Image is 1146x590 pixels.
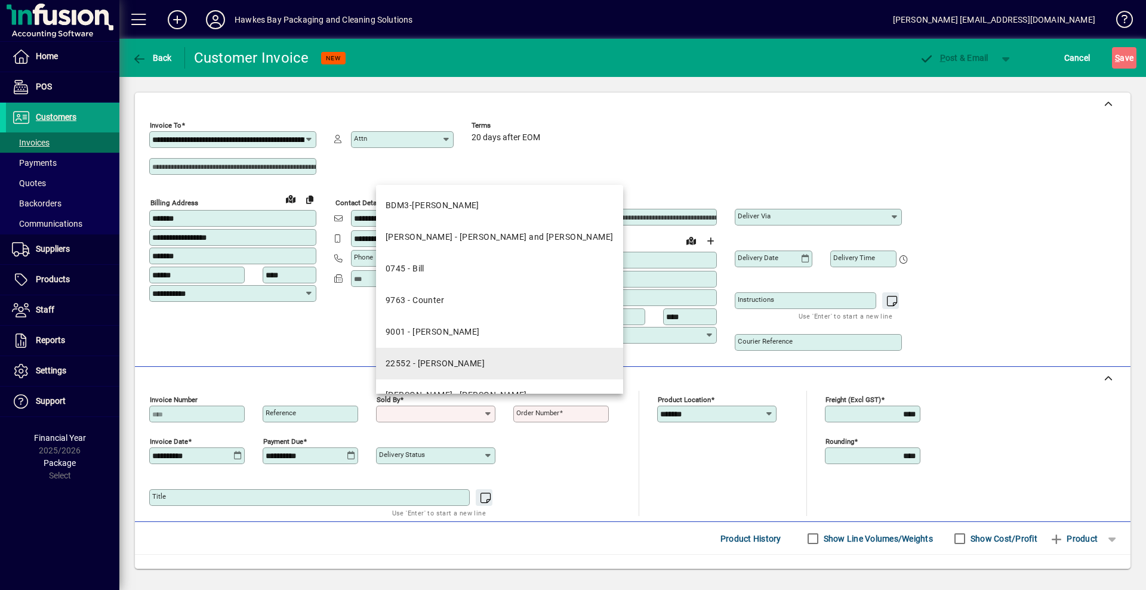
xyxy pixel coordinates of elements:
a: Reports [6,326,119,356]
div: [PERSON_NAME] - [PERSON_NAME] [386,389,527,401]
button: Back [129,47,175,69]
span: Back [132,53,172,63]
mat-label: Title [152,492,166,501]
span: Support [36,396,66,406]
mat-label: Invoice To [150,121,181,129]
div: 22552 - [PERSON_NAME] [386,357,485,370]
mat-label: Delivery status [379,450,425,459]
label: Show Line Volumes/Weights [821,533,933,545]
a: Staff [6,295,119,325]
span: Settings [36,366,66,375]
span: S [1115,53,1120,63]
div: 0745 - Bill [386,262,424,275]
span: Package [44,458,76,468]
a: Invoices [6,132,119,153]
span: Product [1049,529,1098,548]
button: Choose address [701,231,720,251]
mat-label: Payment due [263,437,303,446]
mat-label: Sold by [377,396,400,404]
mat-label: Invoice date [150,437,188,446]
span: POS [36,82,52,91]
a: Home [6,42,119,72]
mat-option: 22552 - Lyndsay [376,348,623,379]
button: Cancel [1061,47,1093,69]
div: [PERSON_NAME] - [PERSON_NAME] and [PERSON_NAME] [386,231,614,243]
a: Support [6,387,119,416]
mat-option: 9763 - Counter [376,285,623,316]
div: [PERSON_NAME] [EMAIL_ADDRESS][DOMAIN_NAME] [893,10,1095,29]
span: ave [1115,48,1133,67]
mat-option: ANGELA - Angela - Chrisp and Davidson [376,221,623,253]
mat-label: Courier Reference [738,337,793,345]
mat-option: 9001 - Ellen [376,316,623,348]
span: 20 days after EOM [472,133,540,143]
span: Cancel [1064,48,1090,67]
button: Post & Email [913,47,994,69]
span: Suppliers [36,244,70,254]
span: Invoices [12,138,50,147]
button: Product [1043,528,1104,549]
a: Suppliers [6,234,119,264]
a: View on map [281,189,300,208]
a: Knowledge Base [1107,2,1131,41]
span: Reports [36,335,65,345]
mat-label: Product location [658,396,711,404]
mat-hint: Use 'Enter' to start a new line [799,309,892,323]
mat-label: Attn [354,134,367,143]
mat-label: Delivery time [833,254,875,262]
span: Home [36,51,58,61]
span: Backorders [12,199,61,208]
mat-hint: Use 'Enter' to start a new line [392,506,486,520]
button: Add [158,9,196,30]
mat-label: Invoice number [150,396,198,404]
span: Quotes [12,178,46,188]
mat-label: Delivery date [738,254,778,262]
div: BDM3-[PERSON_NAME] [386,199,479,212]
a: POS [6,72,119,102]
button: Copy to Delivery address [300,190,319,209]
mat-label: Rounding [825,437,854,446]
span: Terms [472,122,543,129]
div: Customer Invoice [194,48,309,67]
div: Hawkes Bay Packaging and Cleaning Solutions [235,10,413,29]
a: View on map [682,231,701,250]
button: Product History [716,528,786,549]
mat-label: Deliver via [738,212,771,220]
mat-label: Reference [266,409,296,417]
span: NEW [326,54,341,62]
mat-label: Order number [516,409,559,417]
mat-label: Freight (excl GST) [825,396,881,404]
app-page-header-button: Back [119,47,185,69]
a: Settings [6,356,119,386]
mat-label: Phone [354,253,373,261]
span: Communications [12,219,82,228]
mat-label: Instructions [738,295,774,304]
span: P [940,53,945,63]
div: 9763 - Counter [386,294,444,307]
span: ost & Email [919,53,988,63]
a: Communications [6,214,119,234]
button: Save [1112,47,1136,69]
span: Staff [36,305,54,314]
mat-option: MANDY - Mandy Wilson [376,379,623,411]
button: Profile [196,9,235,30]
mat-option: 0745 - Bill [376,253,623,285]
a: Quotes [6,173,119,193]
a: Products [6,265,119,295]
span: Payments [12,158,57,168]
span: Financial Year [34,433,86,443]
span: Product History [720,529,781,548]
label: Show Cost/Profit [968,533,1037,545]
span: Products [36,274,70,284]
mat-option: BDM3-ALAN - Alan Miller [376,190,623,221]
span: Customers [36,112,76,122]
a: Backorders [6,193,119,214]
div: 9001 - [PERSON_NAME] [386,326,480,338]
a: Payments [6,153,119,173]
